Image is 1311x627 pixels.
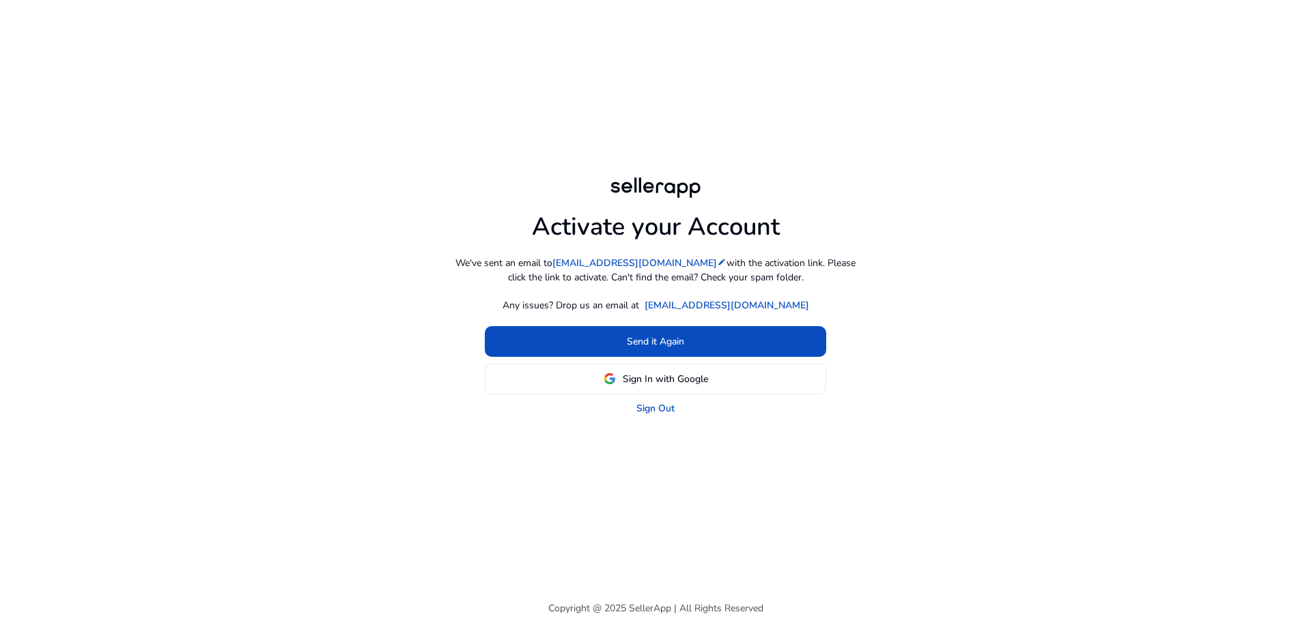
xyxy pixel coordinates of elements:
a: [EMAIL_ADDRESS][DOMAIN_NAME] [552,256,727,270]
p: Any issues? Drop us an email at [503,298,639,312]
button: Send it Again [485,326,826,357]
a: [EMAIL_ADDRESS][DOMAIN_NAME] [645,298,809,312]
span: Sign In with Google [623,372,708,386]
span: Send it Again [627,334,684,349]
h1: Activate your Account [532,201,780,242]
a: Sign Out [636,401,675,415]
button: Sign In with Google [485,364,826,394]
img: google-logo.svg [604,373,616,385]
p: We've sent an email to with the activation link. Please click the link to activate. Can't find th... [451,256,860,285]
mat-icon: edit [717,257,727,267]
